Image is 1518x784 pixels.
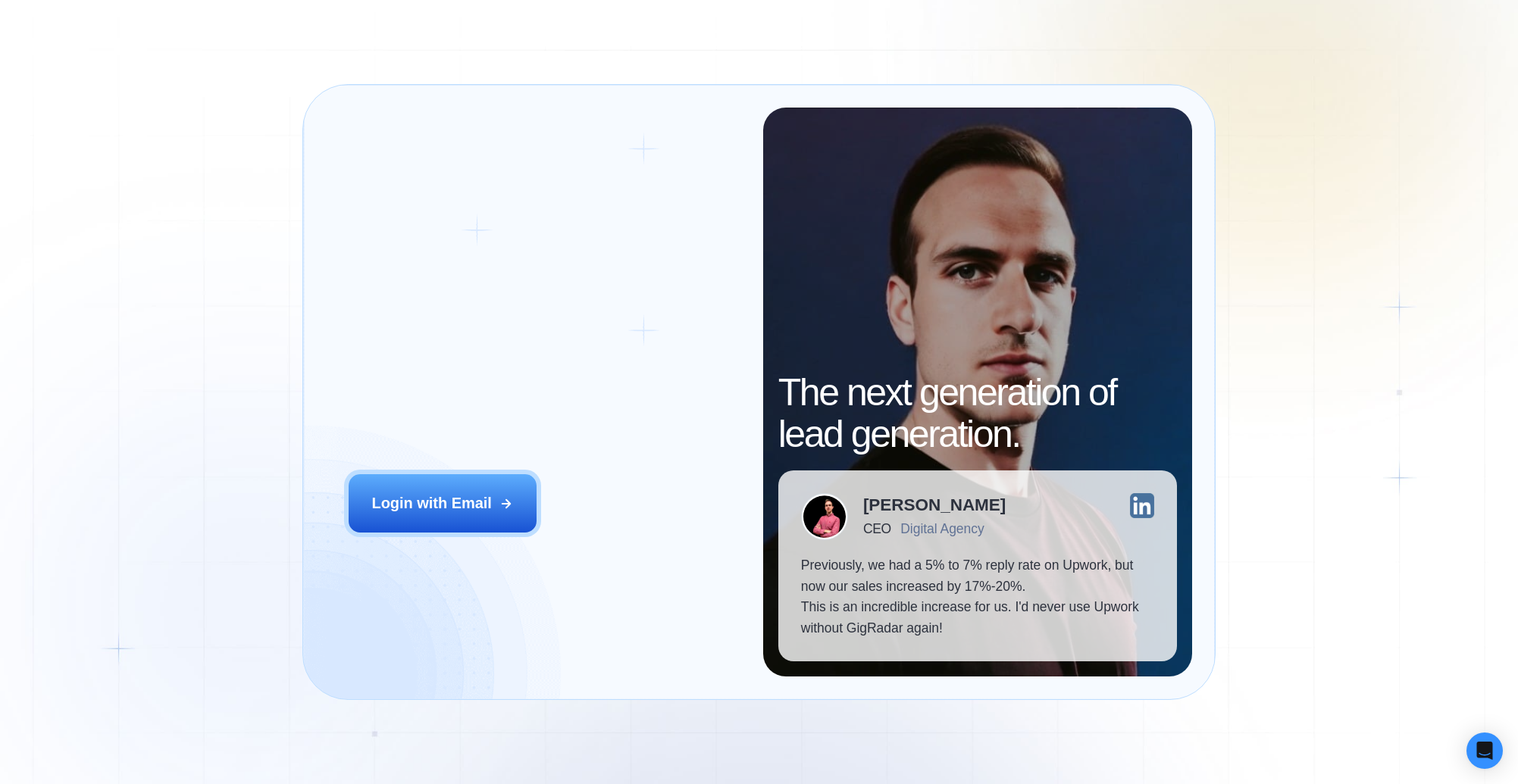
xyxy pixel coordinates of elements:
[863,521,891,536] div: CEO
[778,372,1178,455] h2: The next generation of lead generation.
[372,493,492,514] div: Login with Email
[349,474,537,533] button: Login with Email
[900,521,984,536] div: Digital Agency
[1466,732,1503,769] div: Open Intercom Messenger
[863,497,1006,514] div: [PERSON_NAME]
[801,555,1154,639] p: Previously, we had a 5% to 7% reply rate on Upwork, but now our sales increased by 17%-20%. This ...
